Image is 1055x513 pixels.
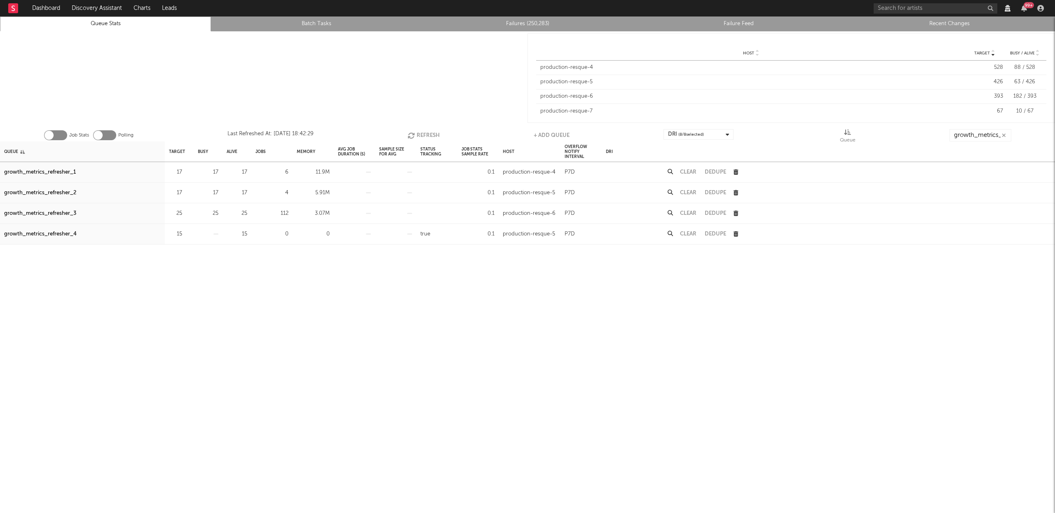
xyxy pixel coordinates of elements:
a: Recent Changes [849,19,1050,29]
div: 112 [256,209,288,219]
div: Target [169,143,185,160]
div: Queue [4,143,25,160]
div: Last Refreshed At: [DATE] 18:42:29 [227,129,314,141]
button: Dedupe [705,211,726,216]
div: 426 [966,78,1003,86]
button: Clear [680,190,696,195]
div: 17 [227,188,247,198]
label: Job Stats [69,130,89,140]
button: Clear [680,211,696,216]
span: ( 8 / 8 selected) [678,129,704,139]
div: 0.1 [462,167,495,177]
div: 393 [966,92,1003,101]
div: Alive [227,143,237,160]
div: 15 [169,229,182,239]
div: P7D [565,229,575,239]
div: P7D [565,167,575,177]
div: 0.1 [462,229,495,239]
div: production-resque-6 [540,92,962,101]
div: production-resque-5 [503,229,555,239]
div: 5.91M [297,188,330,198]
a: Failures (250,283) [427,19,628,29]
a: Batch Tasks [216,19,417,29]
div: 6 [256,167,288,177]
div: 0.1 [462,188,495,198]
div: 182 / 393 [1007,92,1042,101]
div: Job Stats Sample Rate [462,143,495,160]
div: P7D [565,188,575,198]
a: growth_metrics_refresher_1 [4,167,76,177]
span: Busy / Alive [1010,51,1035,56]
a: growth_metrics_refresher_3 [4,209,76,219]
div: production-resque-5 [540,78,962,86]
a: growth_metrics_refresher_2 [4,188,76,198]
div: production-resque-7 [540,107,962,115]
button: Refresh [408,129,440,141]
div: 17 [227,167,247,177]
span: Host [743,51,754,56]
div: production-resque-4 [540,64,962,72]
div: 17 [198,188,218,198]
div: 528 [966,64,1003,72]
div: 0 [297,229,330,239]
button: 99+ [1021,5,1027,12]
label: Polling [118,130,134,140]
div: 0.1 [462,209,495,219]
div: 88 / 528 [1007,64,1042,72]
div: production-resque-6 [503,209,556,219]
div: Sample Size For Avg [379,143,412,160]
div: 15 [227,229,247,239]
input: Search... [949,129,1011,141]
button: Clear [680,231,696,237]
button: Clear [680,169,696,175]
div: 25 [227,209,247,219]
div: 17 [198,167,218,177]
div: 17 [169,188,182,198]
a: Queue Stats [5,19,206,29]
div: Memory [297,143,315,160]
div: 25 [198,209,218,219]
div: 4 [256,188,288,198]
div: DRI [606,143,613,160]
div: DRI [668,129,704,139]
div: 25 [169,209,182,219]
button: Dedupe [705,190,726,195]
div: 63 / 426 [1007,78,1042,86]
div: 67 [966,107,1003,115]
a: growth_metrics_refresher_4 [4,229,77,239]
div: production-resque-5 [503,188,555,198]
div: production-resque-4 [503,167,556,177]
div: P7D [565,209,575,219]
div: Queue [840,129,856,145]
div: 11.9M [297,167,330,177]
span: Target [974,51,990,56]
button: Dedupe [705,231,726,237]
button: + Add Queue [534,129,570,141]
div: Avg Job Duration (s) [338,143,371,160]
div: 0 [256,229,288,239]
input: Search for artists [874,3,997,14]
div: Overflow Notify Interval [565,143,598,160]
div: Busy [198,143,208,160]
div: Jobs [256,143,266,160]
div: 17 [169,167,182,177]
div: true [420,229,430,239]
div: Host [503,143,514,160]
div: 3.07M [297,209,330,219]
a: Failure Feed [638,19,839,29]
div: 99 + [1024,2,1034,8]
button: Dedupe [705,169,726,175]
div: 10 / 67 [1007,107,1042,115]
div: Queue [840,135,856,145]
div: Status Tracking [420,143,453,160]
